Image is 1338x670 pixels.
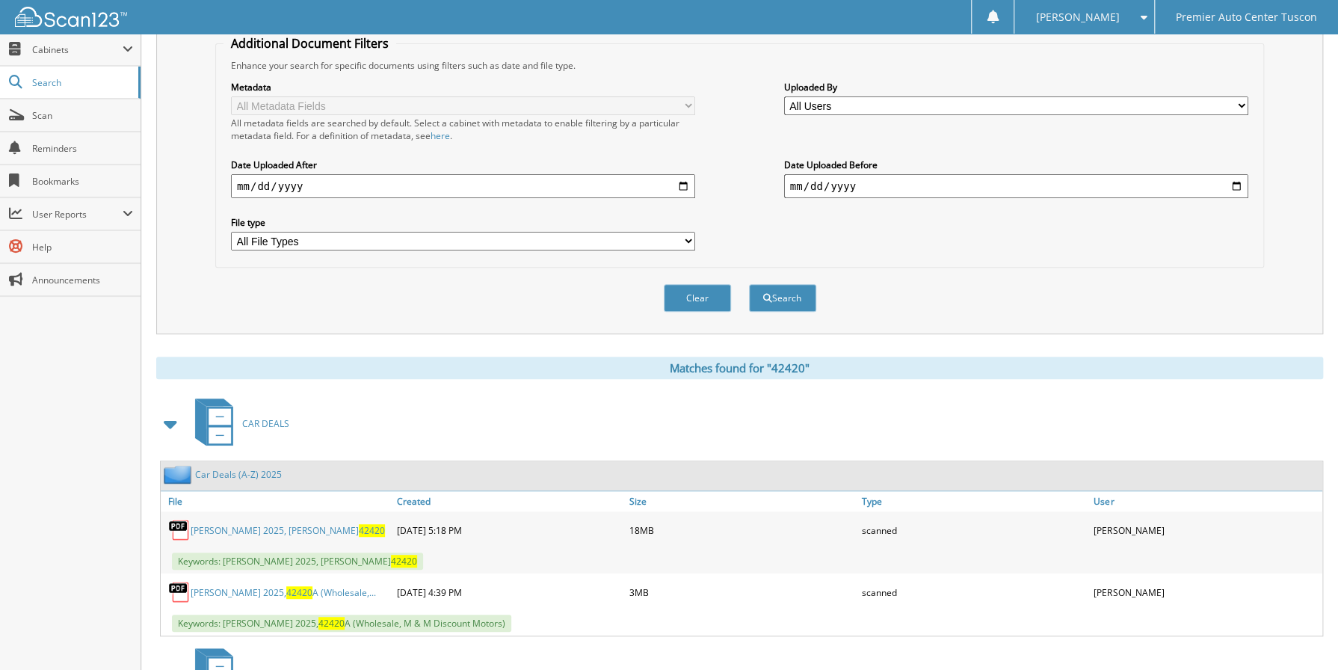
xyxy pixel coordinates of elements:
[857,491,1090,511] a: Type
[393,577,626,607] div: [DATE] 4:39 PM
[1090,515,1322,545] div: [PERSON_NAME]
[168,519,191,541] img: PDF.png
[186,394,289,453] a: CAR DEALS
[32,76,131,89] span: Search
[857,515,1090,545] div: scanned
[359,524,385,537] span: 42420
[749,284,816,312] button: Search
[172,553,423,570] span: Keywords: [PERSON_NAME] 2025, [PERSON_NAME]
[857,577,1090,607] div: scanned
[231,174,695,198] input: start
[32,142,133,155] span: Reminders
[1035,13,1119,22] span: [PERSON_NAME]
[318,617,345,630] span: 42420
[391,555,417,568] span: 42420
[626,577,858,607] div: 3MB
[32,109,133,122] span: Scan
[242,417,289,430] span: CAR DEALS
[32,241,133,253] span: Help
[231,216,695,229] label: File type
[164,465,195,484] img: folder2.png
[1090,577,1322,607] div: [PERSON_NAME]
[1263,598,1338,670] iframe: Chat Widget
[393,491,626,511] a: Created
[286,586,312,599] span: 42420
[32,43,123,56] span: Cabinets
[231,81,695,93] label: Metadata
[156,357,1323,379] div: Matches found for "42420"
[15,7,127,27] img: scan123-logo-white.svg
[191,524,385,537] a: [PERSON_NAME] 2025, [PERSON_NAME]42420
[784,174,1248,198] input: end
[626,515,858,545] div: 18MB
[431,129,450,142] a: here
[1090,491,1322,511] a: User
[223,35,396,52] legend: Additional Document Filters
[393,515,626,545] div: [DATE] 5:18 PM
[161,491,393,511] a: File
[784,81,1248,93] label: Uploaded By
[626,491,858,511] a: Size
[195,468,282,481] a: Car Deals (A-Z) 2025
[191,586,376,599] a: [PERSON_NAME] 2025,42420A (Wholesale,...
[32,175,133,188] span: Bookmarks
[784,159,1248,171] label: Date Uploaded Before
[32,208,123,221] span: User Reports
[664,284,731,312] button: Clear
[1176,13,1317,22] span: Premier Auto Center Tuscon
[231,159,695,171] label: Date Uploaded After
[172,615,511,632] span: Keywords: [PERSON_NAME] 2025, A (Wholesale, M & M Discount Motors)
[168,581,191,603] img: PDF.png
[231,117,695,142] div: All metadata fields are searched by default. Select a cabinet with metadata to enable filtering b...
[32,274,133,286] span: Announcements
[223,59,1256,72] div: Enhance your search for specific documents using filters such as date and file type.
